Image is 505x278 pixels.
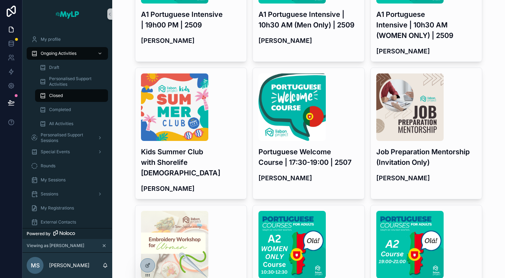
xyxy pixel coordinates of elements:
[27,174,108,186] a: My Sessions
[49,65,59,70] span: Draft
[35,89,108,102] a: Closed
[27,47,108,60] a: Ongoing Activities
[141,73,208,141] img: MyLP-(2).png
[141,147,241,178] h3: Kids Summer Club with Shorelife [DEMOGRAPHIC_DATA]
[49,121,73,127] span: All Activities
[35,61,108,74] a: Draft
[27,243,84,248] span: Viewing as [PERSON_NAME]
[27,131,108,144] a: Personalised Support Sessions
[41,51,76,56] span: Ongoing Activities
[27,188,108,200] a: Sessions
[376,173,477,183] h4: [PERSON_NAME]
[258,36,359,45] h4: [PERSON_NAME]
[370,67,483,199] a: job-preparation-mentorship.jpgJob Preparation Mentorship (Invitation Only)[PERSON_NAME]
[41,37,61,42] span: My profile
[41,149,70,155] span: Special Events
[41,219,76,225] span: External Contacts
[22,228,112,239] a: Powered by
[252,67,365,199] a: PWC-image-website-2024.09.jpgPortuguese Welcome Course | 17:30-19:00 | 2507[PERSON_NAME]
[35,75,108,88] a: Personalised Support Activities
[31,261,40,270] span: MS
[27,33,108,46] a: My profile
[27,202,108,214] a: My Registrations
[22,28,112,228] div: scrollable content
[141,36,241,45] h4: [PERSON_NAME]
[27,160,108,172] a: Rounds
[27,216,108,228] a: External Contacts
[258,9,359,30] h3: A1 Portuguese Intensive | 10h30 AM (Men Only) | 2509
[55,8,80,20] img: App logo
[141,184,241,193] h4: [PERSON_NAME]
[41,163,55,169] span: Rounds
[141,9,241,30] h3: A1 Portuguese Intensive | 19h00 PM | 2509
[49,107,71,112] span: Completed
[41,177,66,183] span: My Sessions
[376,9,477,41] h3: A1 Portuguese Intensive | 10h30 AM (WOMEN ONLY) | 2509
[258,173,359,183] h4: [PERSON_NAME]
[35,103,108,116] a: Completed
[35,117,108,130] a: All Activities
[27,231,50,237] span: Powered by
[135,67,247,199] a: MyLP-(2).pngKids Summer Club with Shorelife [DEMOGRAPHIC_DATA][PERSON_NAME]
[41,205,74,211] span: My Registrations
[49,262,89,269] p: [PERSON_NAME]
[376,46,477,56] h4: [PERSON_NAME]
[49,76,101,87] span: Personalised Support Activities
[49,93,63,98] span: Closed
[376,73,444,141] img: job-preparation-mentorship.jpg
[258,147,359,168] h3: Portuguese Welcome Course | 17:30-19:00 | 2507
[376,147,477,168] h3: Job Preparation Mentorship (Invitation Only)
[41,191,58,197] span: Sessions
[41,132,92,143] span: Personalised Support Sessions
[27,146,108,158] a: Special Events
[258,73,326,141] img: PWC-image-website-2024.09.jpg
